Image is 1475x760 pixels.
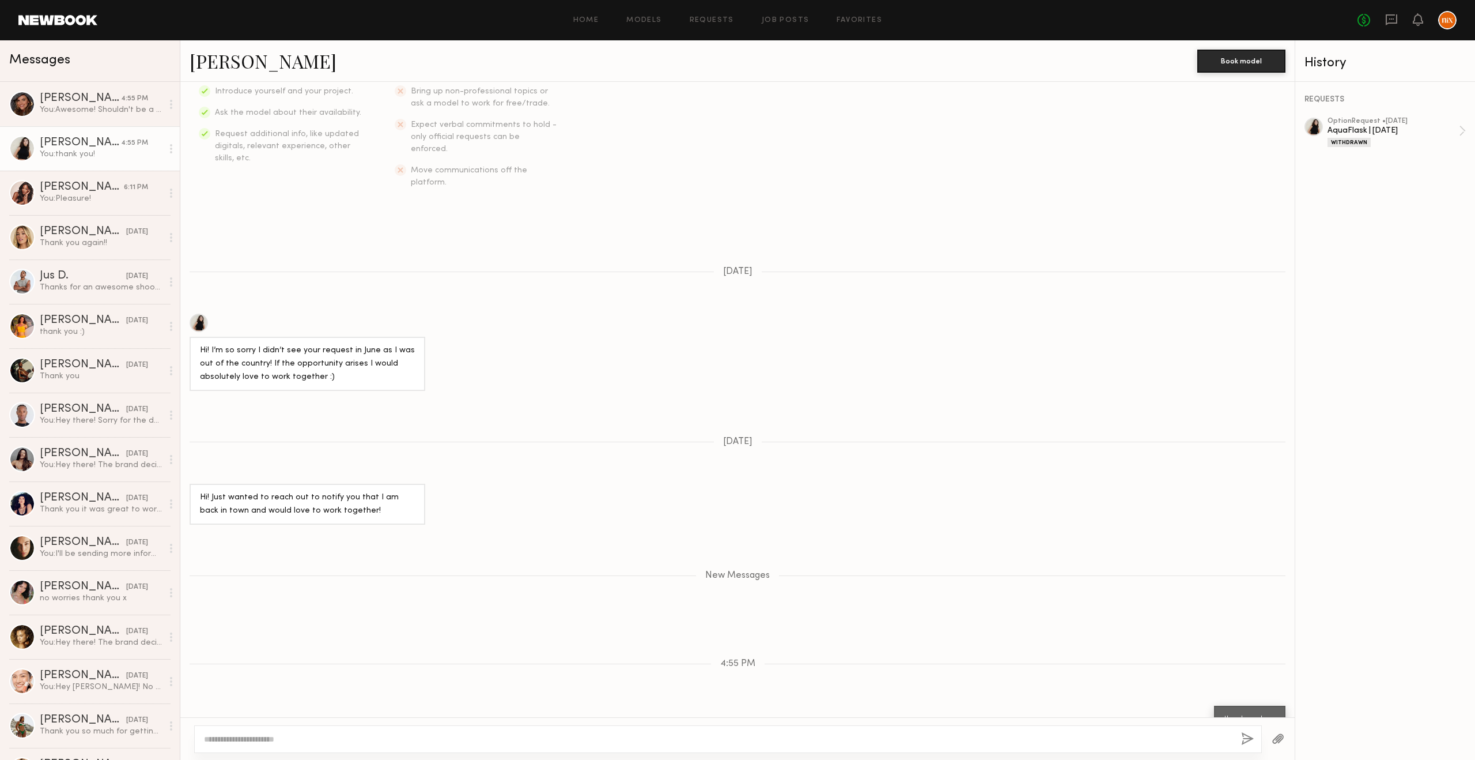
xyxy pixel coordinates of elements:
span: 4:55 PM [720,659,755,669]
span: Request additional info, like updated digitals, relevant experience, other skills, etc. [215,130,359,162]
a: Favorites [837,17,882,24]
div: AquaFlask | [DATE] [1327,125,1459,136]
div: You: Hey [PERSON_NAME]! No worries at all. The brand decided to move forward with a different mod... [40,682,162,693]
div: [DATE] [126,537,148,548]
span: Bring up non-professional topics or ask a model to work for free/trade. [411,88,550,107]
a: [PERSON_NAME] [190,48,336,73]
div: You: Hey there! Sorry for the delay. The brand decided to move forward with a different model, bu... [40,415,162,426]
div: [PERSON_NAME] [40,315,126,326]
div: [DATE] [126,493,148,504]
div: Hi! I’m so sorry I didn’t see your request in June as I was out of the country! If the opportunit... [200,344,415,384]
div: [PERSON_NAME] [40,359,126,371]
div: [PERSON_NAME] [40,448,126,460]
div: Thank you [40,371,162,382]
span: New Messages [705,571,770,581]
div: [DATE] [126,671,148,682]
div: [DATE] [126,404,148,415]
div: [DATE] [126,271,148,282]
div: [PERSON_NAME] [40,137,121,149]
div: option Request • [DATE] [1327,118,1459,125]
span: Introduce yourself and your project. [215,88,353,95]
div: thank you! [1224,713,1275,727]
div: [DATE] [126,582,148,593]
a: Requests [690,17,734,24]
div: 4:55 PM [121,138,148,149]
span: [DATE] [723,437,752,447]
a: Models [626,17,661,24]
div: Thank you again!! [40,238,162,249]
div: [PERSON_NAME] [40,714,126,726]
div: [PERSON_NAME] [40,626,126,637]
button: Book model [1197,50,1285,73]
div: [PERSON_NAME] [40,492,126,504]
span: Expect verbal commitments to hold - only official requests can be enforced. [411,121,557,153]
div: 6:11 PM [124,182,148,193]
div: [DATE] [126,626,148,637]
a: Book model [1197,55,1285,65]
div: [DATE] [126,315,148,326]
div: [DATE] [126,227,148,238]
span: Move communications off the platform. [411,167,527,186]
div: [PERSON_NAME] [40,537,126,548]
div: [PERSON_NAME] [40,581,126,593]
a: Home [573,17,599,24]
span: Ask the model about their availability. [215,109,361,116]
div: [PERSON_NAME] [40,226,126,238]
div: [PERSON_NAME] [40,404,126,415]
div: [DATE] [126,449,148,460]
div: [PERSON_NAME] [40,182,124,193]
div: Jus D. [40,270,126,282]
div: You: I'll be sending more information [DATE]. Have a great rest of your week! [40,548,162,559]
div: Thanks for an awesome shoot! Cant wait to make it happen again! [40,282,162,293]
div: You: thank you! [40,149,162,160]
span: Messages [9,54,70,67]
div: Hi! Just wanted to reach out to notify you that I am back in town and would love to work together! [200,491,415,518]
a: Job Posts [762,17,810,24]
a: optionRequest •[DATE]AquaFlask | [DATE]Withdrawn [1327,118,1466,147]
span: [DATE] [723,267,752,277]
div: Thank you so much for getting back to me! [40,726,162,737]
div: You: Pleasure! [40,193,162,204]
div: You: Hey there! The brand decided to move forward with a different model, but we will keep you on... [40,460,162,471]
div: History [1304,57,1466,70]
div: Thank you it was great to work with you guys [40,504,162,515]
div: You: Awesome! Shouldn't be a massive issue. What color was it changed to? [40,104,162,115]
div: [DATE] [126,360,148,371]
div: 4:55 PM [121,93,148,104]
div: Withdrawn [1327,138,1371,147]
div: no worries thank you x [40,593,162,604]
div: [DATE] [126,715,148,726]
div: [PERSON_NAME] [40,670,126,682]
div: thank you :) [40,326,162,337]
div: You: Hey there! The brand decided to move forward with a different model, but we will keep you on... [40,637,162,648]
div: REQUESTS [1304,96,1466,104]
div: [PERSON_NAME] [40,93,121,104]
